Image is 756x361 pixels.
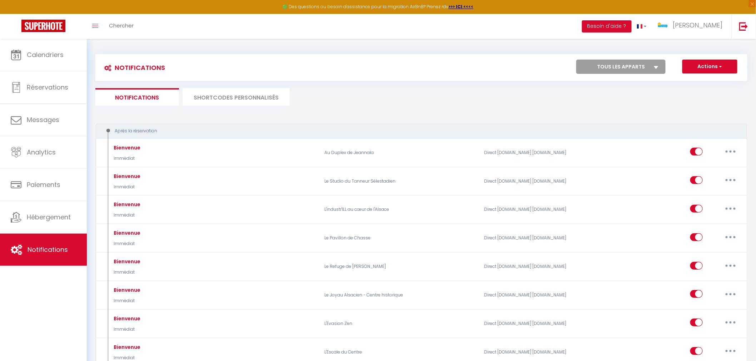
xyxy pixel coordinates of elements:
div: Bienvenue [112,286,140,294]
h3: Notifications [101,60,165,76]
p: Le Refuge de [PERSON_NAME] [320,256,479,277]
span: Hébergement [27,213,71,222]
div: Direct [DOMAIN_NAME] [DOMAIN_NAME] [479,171,586,192]
span: Notifications [28,245,68,254]
div: Direct [DOMAIN_NAME] [DOMAIN_NAME] [479,313,586,334]
a: ... [PERSON_NAME] [652,14,732,39]
div: Bienvenue [112,315,140,322]
div: Bienvenue [112,172,140,180]
span: Analytics [27,148,56,157]
span: Chercher [109,22,134,29]
div: Direct [DOMAIN_NAME] [DOMAIN_NAME] [479,199,586,220]
p: Immédiat [112,212,140,219]
p: Immédiat [112,184,140,190]
span: [PERSON_NAME] [673,21,723,30]
p: Le Joyau Alsacien - Centre historique [320,285,479,305]
div: Bienvenue [112,144,140,152]
p: Immédiat [112,240,140,247]
img: Super Booking [21,20,65,32]
p: L'Evasion Zen [320,313,479,334]
span: Messages [27,115,59,124]
p: Immédiat [112,155,140,162]
div: Bienvenue [112,229,140,237]
div: Direct [DOMAIN_NAME] [DOMAIN_NAME] [479,228,586,249]
a: Chercher [104,14,139,39]
p: Immédiat [112,326,140,333]
div: Direct [DOMAIN_NAME] [DOMAIN_NAME] [479,256,586,277]
p: Immédiat [112,298,140,304]
p: Le Pavillon de Chasse [320,228,479,249]
div: Bienvenue [112,258,140,265]
span: Paiements [27,180,60,189]
img: logout [739,22,748,31]
div: Après la réservation [102,128,728,134]
div: Direct [DOMAIN_NAME] [DOMAIN_NAME] [479,285,586,305]
div: Direct [DOMAIN_NAME] [DOMAIN_NAME] [479,142,586,163]
a: >>> ICI <<<< [449,4,474,10]
span: Réservations [27,83,68,92]
span: Calendriers [27,50,64,59]
button: Actions [682,60,737,74]
img: ... [657,20,668,30]
p: Au Duplex de Jeannala [320,142,479,163]
p: Le Studio du Tanneur Sélestadien [320,171,479,192]
div: Bienvenue [112,200,140,208]
div: Bienvenue [112,343,140,351]
li: Notifications [95,88,179,106]
button: Besoin d'aide ? [582,20,632,32]
li: SHORTCODES PERSONNALISÉS [183,88,290,106]
p: Immédiat [112,269,140,276]
p: L'industr'ILL au cœur de l'Alsace [320,199,479,220]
